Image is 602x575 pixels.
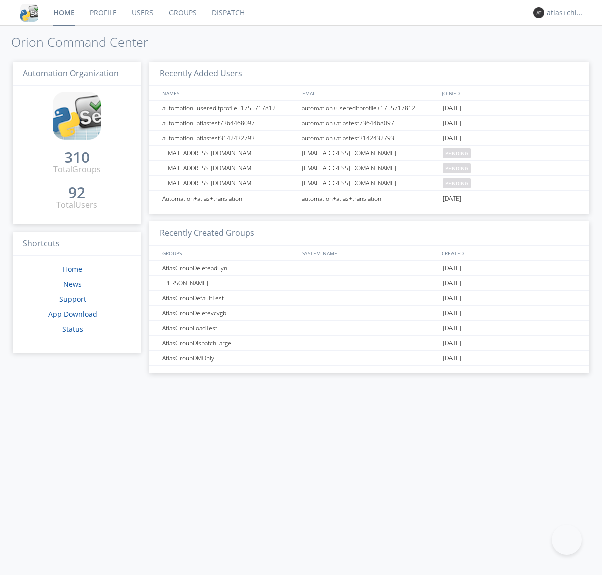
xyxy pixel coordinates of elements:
[160,131,298,145] div: automation+atlastest3142432793
[149,291,589,306] a: AtlasGroupDefaultTest[DATE]
[48,309,97,319] a: App Download
[299,161,440,175] div: [EMAIL_ADDRESS][DOMAIN_NAME]
[68,187,85,198] div: 92
[149,306,589,321] a: AtlasGroupDeletevcvgb[DATE]
[149,321,589,336] a: AtlasGroupLoadTest[DATE]
[149,116,589,131] a: automation+atlastest7364468097automation+atlastest7364468097[DATE]
[299,101,440,115] div: automation+usereditprofile+1755717812
[160,261,298,275] div: AtlasGroupDeleteaduyn
[160,336,298,350] div: AtlasGroupDispatchLarge
[160,321,298,335] div: AtlasGroupLoadTest
[160,161,298,175] div: [EMAIL_ADDRESS][DOMAIN_NAME]
[149,131,589,146] a: automation+atlastest3142432793automation+atlastest3142432793[DATE]
[68,187,85,199] a: 92
[299,116,440,130] div: automation+atlastest7364468097
[439,86,580,100] div: JOINED
[443,306,461,321] span: [DATE]
[160,146,298,160] div: [EMAIL_ADDRESS][DOMAIN_NAME]
[299,131,440,145] div: automation+atlastest3142432793
[299,246,439,260] div: SYSTEM_NAME
[59,294,86,304] a: Support
[53,92,101,140] img: cddb5a64eb264b2086981ab96f4c1ba7
[552,525,582,555] iframe: Toggle Customer Support
[443,191,461,206] span: [DATE]
[160,351,298,365] div: AtlasGroupDMOnly
[149,351,589,366] a: AtlasGroupDMOnly[DATE]
[64,152,90,162] div: 310
[443,131,461,146] span: [DATE]
[160,306,298,320] div: AtlasGroupDeletevcvgb
[443,101,461,116] span: [DATE]
[299,176,440,190] div: [EMAIL_ADDRESS][DOMAIN_NAME]
[443,178,471,188] span: pending
[160,291,298,305] div: AtlasGroupDefaultTest
[443,116,461,131] span: [DATE]
[547,8,584,18] div: atlas+chinese0001
[160,101,298,115] div: automation+usereditprofile+1755717812
[149,191,589,206] a: Automation+atlas+translationautomation+atlas+translation[DATE]
[160,276,298,290] div: [PERSON_NAME]
[149,336,589,351] a: AtlasGroupDispatchLarge[DATE]
[443,351,461,366] span: [DATE]
[149,261,589,276] a: AtlasGroupDeleteaduyn[DATE]
[160,86,297,100] div: NAMES
[299,86,439,100] div: EMAIL
[63,264,82,274] a: Home
[56,199,97,211] div: Total Users
[53,164,101,175] div: Total Groups
[160,246,297,260] div: GROUPS
[149,276,589,291] a: [PERSON_NAME][DATE]
[443,291,461,306] span: [DATE]
[149,146,589,161] a: [EMAIL_ADDRESS][DOMAIN_NAME][EMAIL_ADDRESS][DOMAIN_NAME]pending
[443,148,471,158] span: pending
[63,279,82,289] a: News
[23,68,119,79] span: Automation Organization
[443,276,461,291] span: [DATE]
[149,101,589,116] a: automation+usereditprofile+1755717812automation+usereditprofile+1755717812[DATE]
[149,62,589,86] h3: Recently Added Users
[160,191,298,206] div: Automation+atlas+translation
[149,221,589,246] h3: Recently Created Groups
[443,336,461,351] span: [DATE]
[439,246,580,260] div: CREATED
[443,261,461,276] span: [DATE]
[299,191,440,206] div: automation+atlas+translation
[62,324,83,334] a: Status
[13,232,141,256] h3: Shortcuts
[64,152,90,164] a: 310
[533,7,544,18] img: 373638.png
[20,4,38,22] img: cddb5a64eb264b2086981ab96f4c1ba7
[443,163,471,173] span: pending
[160,116,298,130] div: automation+atlastest7364468097
[149,161,589,176] a: [EMAIL_ADDRESS][DOMAIN_NAME][EMAIL_ADDRESS][DOMAIN_NAME]pending
[149,176,589,191] a: [EMAIL_ADDRESS][DOMAIN_NAME][EMAIL_ADDRESS][DOMAIN_NAME]pending
[299,146,440,160] div: [EMAIL_ADDRESS][DOMAIN_NAME]
[443,321,461,336] span: [DATE]
[160,176,298,190] div: [EMAIL_ADDRESS][DOMAIN_NAME]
